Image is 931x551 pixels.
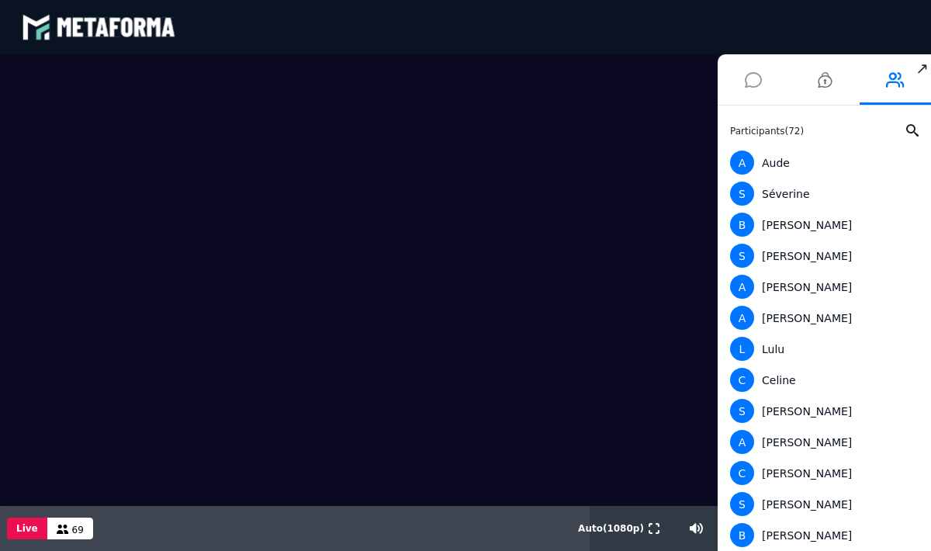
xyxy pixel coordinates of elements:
span: Participants ( 72 ) [730,126,804,137]
div: Aude [730,151,912,175]
span: S [730,399,754,423]
span: A [730,151,754,175]
span: B [730,213,754,237]
div: Celine [730,368,912,392]
div: [PERSON_NAME] [730,430,912,454]
span: S [730,492,754,516]
div: [PERSON_NAME] [730,399,912,423]
span: B [730,523,754,547]
div: [PERSON_NAME] [730,461,912,485]
span: A [730,430,754,454]
div: [PERSON_NAME] [730,306,912,330]
div: [PERSON_NAME] [730,492,912,516]
span: C [730,461,754,485]
span: C [730,368,754,392]
div: [PERSON_NAME] [730,275,912,299]
button: Auto(1080p) [575,506,647,551]
span: ↗ [913,54,931,82]
span: A [730,306,754,330]
span: S [730,182,754,206]
div: [PERSON_NAME] [730,213,912,237]
span: S [730,244,754,268]
button: Live [7,518,47,539]
span: L [730,337,754,361]
span: A [730,275,754,299]
div: Lulu [730,337,912,361]
div: [PERSON_NAME] [730,244,912,268]
span: Auto ( 1080 p) [578,523,644,534]
div: Séverine [730,182,912,206]
div: [PERSON_NAME] [730,523,912,547]
span: 69 [72,525,84,535]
